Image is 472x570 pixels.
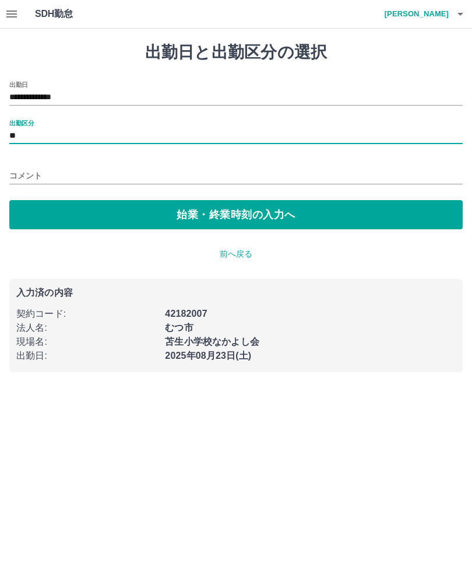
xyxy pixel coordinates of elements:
[16,307,158,321] p: 契約コード :
[165,323,193,333] b: むつ市
[16,288,456,298] p: 入力済の内容
[16,335,158,349] p: 現場名 :
[9,43,463,62] h1: 出勤日と出勤区分の選択
[9,118,34,127] label: 出勤区分
[9,80,28,89] label: 出勤日
[9,200,463,229] button: 始業・終業時刻の入力へ
[165,309,207,319] b: 42182007
[9,248,463,260] p: 前へ戻る
[16,349,158,363] p: 出勤日 :
[16,321,158,335] p: 法人名 :
[165,351,251,361] b: 2025年08月23日(土)
[165,337,259,347] b: 苫生小学校なかよし会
